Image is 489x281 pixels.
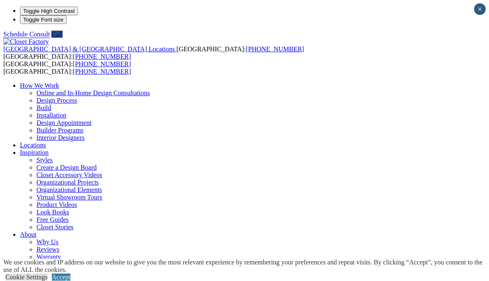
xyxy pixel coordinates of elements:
[36,156,53,163] a: Styles
[23,17,63,23] span: Toggle Font size
[36,186,102,193] a: Organizational Elements
[36,134,85,141] a: Interior Designers
[36,179,99,186] a: Organizational Projects
[23,8,75,14] span: Toggle High Contrast
[73,53,131,60] a: [PHONE_NUMBER]
[36,104,51,111] a: Build
[20,7,78,15] button: Toggle High Contrast
[73,68,131,75] a: [PHONE_NUMBER]
[3,60,131,75] span: [GEOGRAPHIC_DATA]: [GEOGRAPHIC_DATA]:
[36,201,77,208] a: Product Videos
[20,82,59,89] a: How We Work
[3,259,489,274] div: We use cookies and IP address on our website to give you the most relevant experience by remember...
[36,209,69,216] a: Look Books
[3,46,175,53] span: [GEOGRAPHIC_DATA] & [GEOGRAPHIC_DATA] Locations
[36,127,83,134] a: Builder Programs
[5,274,48,281] a: Cookie Settings
[36,253,61,260] a: Warranty
[36,246,59,253] a: Reviews
[36,119,92,126] a: Design Appointment
[3,46,304,60] span: [GEOGRAPHIC_DATA]: [GEOGRAPHIC_DATA]:
[36,238,58,245] a: Why Us
[20,142,46,149] a: Locations
[36,216,69,223] a: Free Guides
[52,274,70,281] a: Accept
[36,97,77,104] a: Design Process
[36,194,102,201] a: Virtual Showroom Tours
[20,149,48,156] a: Inspiration
[3,38,49,46] img: Closet Factory
[36,171,102,178] a: Closet Accessory Videos
[474,3,486,15] button: Close
[3,31,50,38] a: Schedule Consult
[36,112,66,119] a: Installation
[73,60,131,67] a: [PHONE_NUMBER]
[51,31,63,38] a: Call
[3,46,177,53] a: [GEOGRAPHIC_DATA] & [GEOGRAPHIC_DATA] Locations
[36,223,73,231] a: Closet Stories
[20,15,67,24] button: Toggle Font size
[36,164,97,171] a: Create a Design Board
[20,231,36,238] a: About
[246,46,304,53] a: [PHONE_NUMBER]
[36,89,150,96] a: Online and In-Home Design Consultations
